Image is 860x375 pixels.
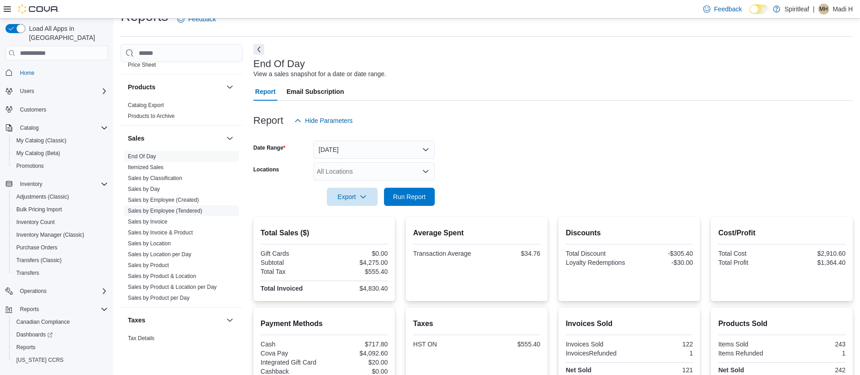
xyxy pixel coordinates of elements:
a: Sales by Employee (Tendered) [128,208,202,214]
span: Dark Mode [749,14,750,15]
h2: Payment Methods [261,318,388,329]
span: [US_STATE] CCRS [16,356,63,364]
strong: Total Invoiced [261,285,303,292]
strong: Net Sold [566,366,592,374]
span: My Catalog (Beta) [13,148,108,159]
span: MH [819,4,828,15]
button: Users [16,86,38,97]
span: Email Subscription [287,83,344,101]
div: Subtotal [261,259,322,266]
span: Operations [20,287,47,295]
button: Operations [16,286,50,297]
h2: Cost/Profit [718,228,845,239]
span: Inventory [16,179,108,190]
span: Reports [16,304,108,315]
h2: Taxes [413,318,540,329]
span: Customers [16,104,108,115]
a: Reports [13,342,39,353]
span: Hide Parameters [305,116,353,125]
span: Load All Apps in [GEOGRAPHIC_DATA] [25,24,108,42]
a: Sales by Employee (Created) [128,197,199,203]
button: Run Report [384,188,435,206]
div: Integrated Gift Card [261,359,322,366]
h3: End Of Day [253,58,305,69]
span: Sales by Product [128,262,169,269]
p: | [813,4,815,15]
span: Canadian Compliance [16,318,70,326]
a: Sales by Day [128,186,160,192]
span: Sales by Day [128,185,160,193]
button: Promotions [9,160,112,172]
div: Total Profit [718,259,780,266]
button: Customers [2,103,112,116]
a: Transfers (Classic) [13,255,65,266]
div: Total Discount [566,250,627,257]
div: -$30.00 [631,259,693,266]
span: Users [20,88,34,95]
button: Reports [2,303,112,316]
span: Catalog Export [128,102,164,109]
a: Inventory Manager (Classic) [13,229,88,240]
span: Inventory Count [16,219,55,226]
span: Inventory [20,180,42,188]
div: -$305.40 [631,250,693,257]
span: Customers [20,106,46,113]
div: $555.40 [326,268,388,275]
a: Dashboards [13,329,56,340]
a: Products to Archive [128,113,175,119]
a: End Of Day [128,153,156,160]
span: Transfers (Classic) [13,255,108,266]
h3: Products [128,83,155,92]
a: Home [16,68,38,78]
span: Purchase Orders [16,244,58,251]
button: Sales [128,134,223,143]
button: Catalog [16,122,42,133]
span: Transfers [13,268,108,278]
a: Transfers [13,268,43,278]
div: Gift Cards [261,250,322,257]
span: Operations [16,286,108,297]
div: Taxes [121,333,243,358]
button: Home [2,66,112,79]
img: Cova [18,5,59,14]
span: Report [255,83,276,101]
div: 1 [784,350,845,357]
a: Itemized Sales [128,164,164,170]
a: Price Sheet [128,62,156,68]
span: Sales by Classification [128,175,182,182]
span: Sales by Employee (Created) [128,196,199,204]
span: Export [332,188,372,206]
span: Home [16,67,108,78]
a: Sales by Location [128,240,171,247]
div: 122 [631,341,693,348]
h3: Sales [128,134,145,143]
div: $555.40 [479,341,540,348]
span: Feedback [188,15,216,24]
div: Loyalty Redemptions [566,259,627,266]
a: Sales by Product & Location per Day [128,284,217,290]
div: $4,830.40 [326,285,388,292]
button: Inventory [16,179,46,190]
span: Catalog [20,124,39,131]
h2: Invoices Sold [566,318,693,329]
div: $1,364.40 [784,259,845,266]
a: Bulk Pricing Import [13,204,66,215]
span: Tax Details [128,335,155,342]
button: Purchase Orders [9,241,112,254]
button: Catalog [2,122,112,134]
a: Feedback [174,10,219,28]
span: Run Report [393,192,426,201]
a: Sales by Classification [128,175,182,181]
div: Cova Pay [261,350,322,357]
h3: Report [253,115,283,126]
h2: Products Sold [718,318,845,329]
div: $4,275.00 [326,259,388,266]
span: Sales by Employee (Tendered) [128,207,202,214]
a: My Catalog (Beta) [13,148,64,159]
input: Dark Mode [749,5,768,14]
div: 121 [631,366,693,374]
span: Transfers (Classic) [16,257,62,264]
div: $20.00 [326,359,388,366]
